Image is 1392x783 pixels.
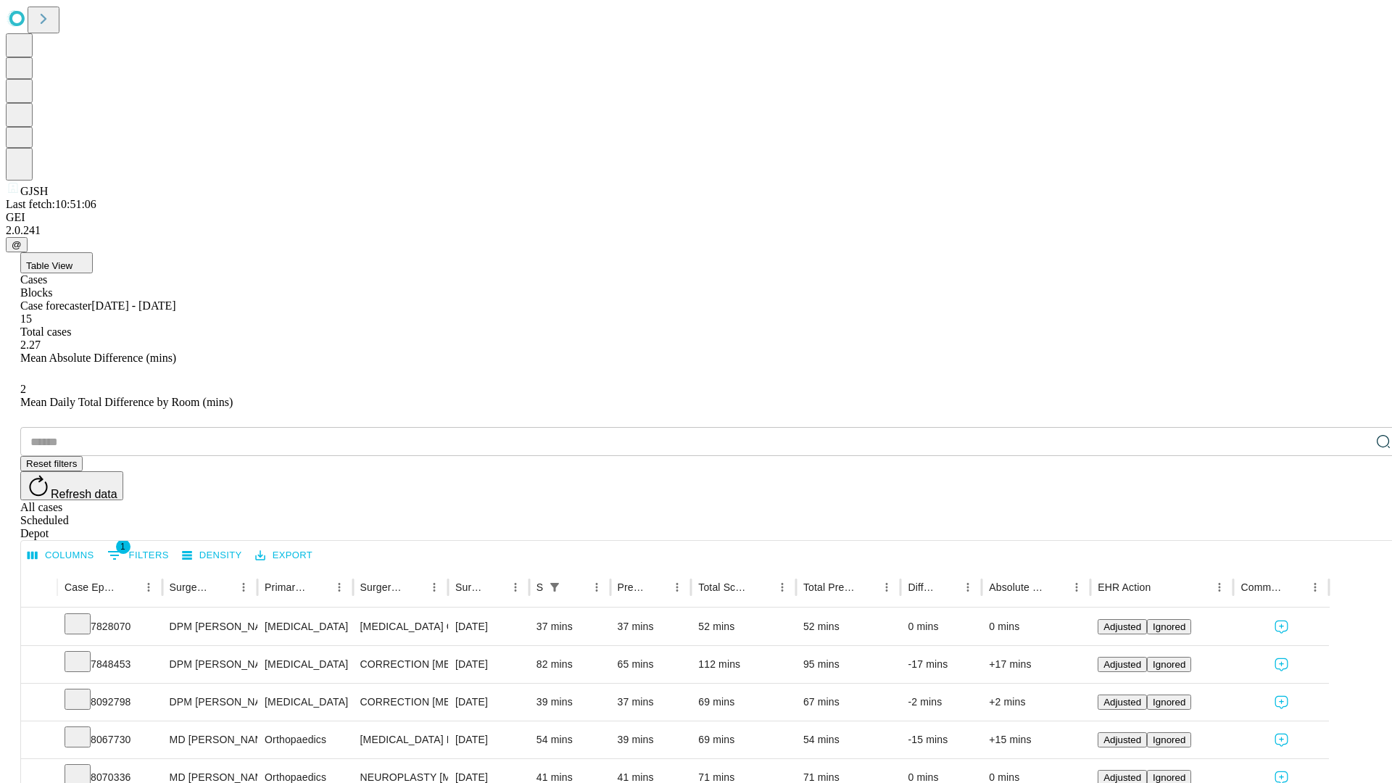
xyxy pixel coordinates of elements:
[65,684,155,721] div: 8092798
[803,581,855,593] div: Total Predicted Duration
[1240,581,1283,593] div: Comments
[908,721,974,758] div: -15 mins
[455,646,522,683] div: [DATE]
[698,646,789,683] div: 112 mins
[360,608,441,645] div: [MEDICAL_DATA] COMPLETE EXCISION 5TH [MEDICAL_DATA] HEAD
[1152,577,1172,597] button: Sort
[989,721,1083,758] div: +15 mins
[6,211,1386,224] div: GEI
[505,577,526,597] button: Menu
[989,684,1083,721] div: +2 mins
[772,577,792,597] button: Menu
[20,339,41,351] span: 2.27
[170,721,250,758] div: MD [PERSON_NAME] [PERSON_NAME]
[937,577,958,597] button: Sort
[213,577,233,597] button: Sort
[24,544,98,567] button: Select columns
[20,252,93,273] button: Table View
[1147,732,1191,747] button: Ignored
[118,577,138,597] button: Sort
[424,577,444,597] button: Menu
[6,224,1386,237] div: 2.0.241
[877,577,897,597] button: Menu
[28,728,50,753] button: Expand
[698,608,789,645] div: 52 mins
[404,577,424,597] button: Sort
[803,608,894,645] div: 52 mins
[329,577,349,597] button: Menu
[104,544,173,567] button: Show filters
[1098,581,1151,593] div: EHR Action
[752,577,772,597] button: Sort
[908,646,974,683] div: -17 mins
[536,684,603,721] div: 39 mins
[1147,619,1191,634] button: Ignored
[908,608,974,645] div: 0 mins
[20,456,83,471] button: Reset filters
[360,581,402,593] div: Surgery Name
[618,684,684,721] div: 37 mins
[1103,734,1141,745] span: Adjusted
[989,646,1083,683] div: +17 mins
[1103,772,1141,783] span: Adjusted
[20,185,48,197] span: GJSH
[698,581,750,593] div: Total Scheduled Duration
[618,646,684,683] div: 65 mins
[265,721,345,758] div: Orthopaedics
[856,577,877,597] button: Sort
[455,608,522,645] div: [DATE]
[1153,697,1185,708] span: Ignored
[803,721,894,758] div: 54 mins
[1103,621,1141,632] span: Adjusted
[91,299,175,312] span: [DATE] - [DATE]
[1153,734,1185,745] span: Ignored
[989,581,1045,593] div: Absolute Difference
[587,577,607,597] button: Menu
[1209,577,1230,597] button: Menu
[20,352,176,364] span: Mean Absolute Difference (mins)
[803,684,894,721] div: 67 mins
[65,581,117,593] div: Case Epic Id
[1098,657,1147,672] button: Adjusted
[667,577,687,597] button: Menu
[1103,659,1141,670] span: Adjusted
[265,581,307,593] div: Primary Service
[360,684,441,721] div: CORRECTION [MEDICAL_DATA]
[1153,621,1185,632] span: Ignored
[698,684,789,721] div: 69 mins
[20,396,233,408] span: Mean Daily Total Difference by Room (mins)
[647,577,667,597] button: Sort
[178,544,246,567] button: Density
[28,652,50,678] button: Expand
[1098,732,1147,747] button: Adjusted
[536,721,603,758] div: 54 mins
[12,239,22,250] span: @
[170,581,212,593] div: Surgeon Name
[265,684,345,721] div: [MEDICAL_DATA]
[908,581,936,593] div: Difference
[20,383,26,395] span: 2
[455,684,522,721] div: [DATE]
[803,646,894,683] div: 95 mins
[170,608,250,645] div: DPM [PERSON_NAME] [PERSON_NAME]
[28,690,50,716] button: Expand
[536,581,543,593] div: Scheduled In Room Duration
[233,577,254,597] button: Menu
[6,198,96,210] span: Last fetch: 10:51:06
[20,326,71,338] span: Total cases
[1103,697,1141,708] span: Adjusted
[20,299,91,312] span: Case forecaster
[309,577,329,597] button: Sort
[65,646,155,683] div: 7848453
[618,721,684,758] div: 39 mins
[989,608,1083,645] div: 0 mins
[1098,619,1147,634] button: Adjusted
[618,581,646,593] div: Predicted In Room Duration
[544,577,565,597] div: 1 active filter
[455,581,484,593] div: Surgery Date
[170,646,250,683] div: DPM [PERSON_NAME] [PERSON_NAME]
[51,488,117,500] span: Refresh data
[138,577,159,597] button: Menu
[65,608,155,645] div: 7828070
[1305,577,1325,597] button: Menu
